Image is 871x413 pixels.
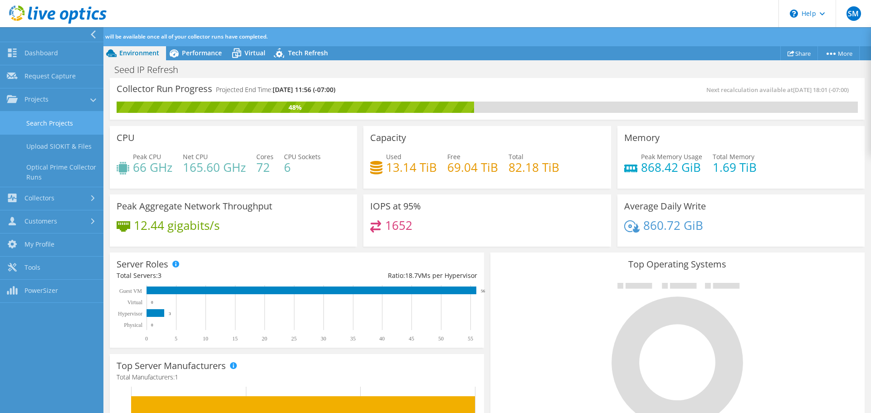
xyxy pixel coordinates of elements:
[117,271,297,281] div: Total Servers:
[713,152,754,161] span: Total Memory
[350,335,356,342] text: 35
[447,152,460,161] span: Free
[232,335,238,342] text: 15
[158,271,161,280] span: 3
[624,133,660,143] h3: Memory
[124,322,142,328] text: Physical
[288,49,328,57] span: Tech Refresh
[641,162,702,172] h4: 868.42 GiB
[134,220,220,230] h4: 12.44 gigabits/s
[175,373,178,381] span: 1
[256,152,274,161] span: Cores
[385,220,412,230] h4: 1652
[386,152,401,161] span: Used
[182,49,222,57] span: Performance
[481,289,485,293] text: 56
[117,372,477,382] h4: Total Manufacturers:
[321,335,326,342] text: 30
[817,46,860,60] a: More
[793,86,849,94] span: [DATE] 18:01 (-07:00)
[284,162,321,172] h4: 6
[151,323,153,327] text: 0
[509,152,524,161] span: Total
[847,6,861,21] span: SM
[409,335,414,342] text: 45
[55,33,268,40] span: Additional analysis will be available once all of your collector runs have completed.
[706,86,853,94] span: Next recalculation available at
[438,335,444,342] text: 50
[119,49,159,57] span: Environment
[291,335,297,342] text: 25
[117,102,474,112] div: 48%
[641,152,702,161] span: Peak Memory Usage
[379,335,385,342] text: 40
[183,162,246,172] h4: 165.60 GHz
[713,162,757,172] h4: 1.69 TiB
[117,133,135,143] h3: CPU
[509,162,559,172] h4: 82.18 TiB
[151,300,153,305] text: 0
[169,311,171,316] text: 3
[262,335,267,342] text: 20
[117,361,226,371] h3: Top Server Manufacturers
[386,162,437,172] h4: 13.14 TiB
[119,288,142,294] text: Guest VM
[175,335,177,342] text: 5
[468,335,473,342] text: 55
[790,10,798,18] svg: \n
[624,201,706,211] h3: Average Daily Write
[370,201,421,211] h3: IOPS at 95%
[297,271,477,281] div: Ratio: VMs per Hypervisor
[216,85,335,95] h4: Projected End Time:
[405,271,418,280] span: 18.7
[497,259,858,269] h3: Top Operating Systems
[780,46,818,60] a: Share
[127,299,143,306] text: Virtual
[370,133,406,143] h3: Capacity
[203,335,208,342] text: 10
[145,335,148,342] text: 0
[133,162,172,172] h4: 66 GHz
[256,162,274,172] h4: 72
[117,259,168,269] h3: Server Roles
[133,152,161,161] span: Peak CPU
[118,311,142,317] text: Hypervisor
[110,65,192,75] h1: Seed IP Refresh
[284,152,321,161] span: CPU Sockets
[245,49,265,57] span: Virtual
[643,220,703,230] h4: 860.72 GiB
[273,85,335,94] span: [DATE] 11:56 (-07:00)
[447,162,498,172] h4: 69.04 TiB
[117,201,272,211] h3: Peak Aggregate Network Throughput
[183,152,208,161] span: Net CPU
